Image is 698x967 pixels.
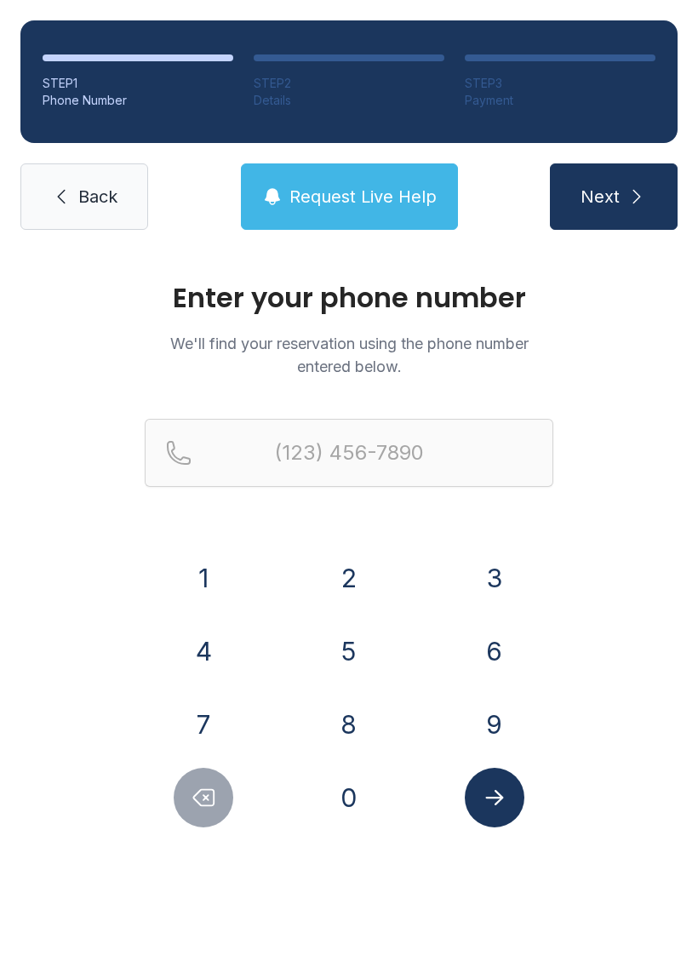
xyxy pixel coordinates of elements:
[254,92,444,109] div: Details
[174,548,233,608] button: 1
[174,695,233,754] button: 7
[465,75,655,92] div: STEP 3
[174,621,233,681] button: 4
[581,185,620,209] span: Next
[465,695,524,754] button: 9
[465,768,524,827] button: Submit lookup form
[465,92,655,109] div: Payment
[78,185,117,209] span: Back
[145,284,553,312] h1: Enter your phone number
[145,419,553,487] input: Reservation phone number
[43,92,233,109] div: Phone Number
[319,621,379,681] button: 5
[43,75,233,92] div: STEP 1
[465,548,524,608] button: 3
[145,332,553,378] p: We'll find your reservation using the phone number entered below.
[319,768,379,827] button: 0
[254,75,444,92] div: STEP 2
[174,768,233,827] button: Delete number
[289,185,437,209] span: Request Live Help
[465,621,524,681] button: 6
[319,548,379,608] button: 2
[319,695,379,754] button: 8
